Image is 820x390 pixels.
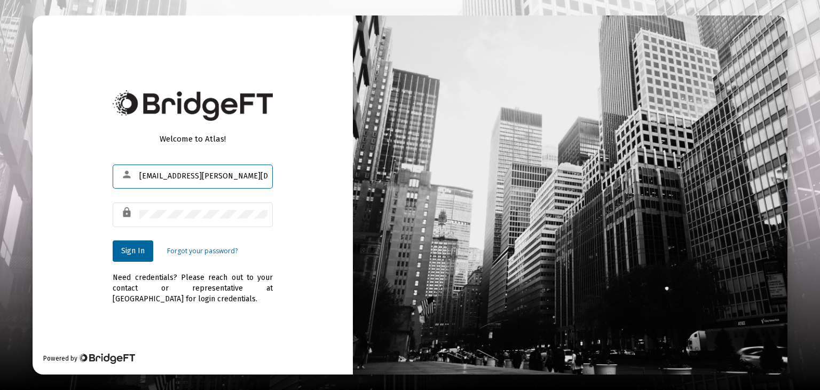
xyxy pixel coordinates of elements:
[121,168,134,181] mat-icon: person
[167,246,238,256] a: Forgot your password?
[43,353,135,364] div: Powered by
[121,246,145,255] span: Sign In
[113,134,273,144] div: Welcome to Atlas!
[78,353,135,364] img: Bridge Financial Technology Logo
[121,206,134,219] mat-icon: lock
[139,172,267,181] input: Email or Username
[113,240,153,262] button: Sign In
[113,262,273,305] div: Need credentials? Please reach out to your contact or representative at [GEOGRAPHIC_DATA] for log...
[113,90,273,121] img: Bridge Financial Technology Logo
